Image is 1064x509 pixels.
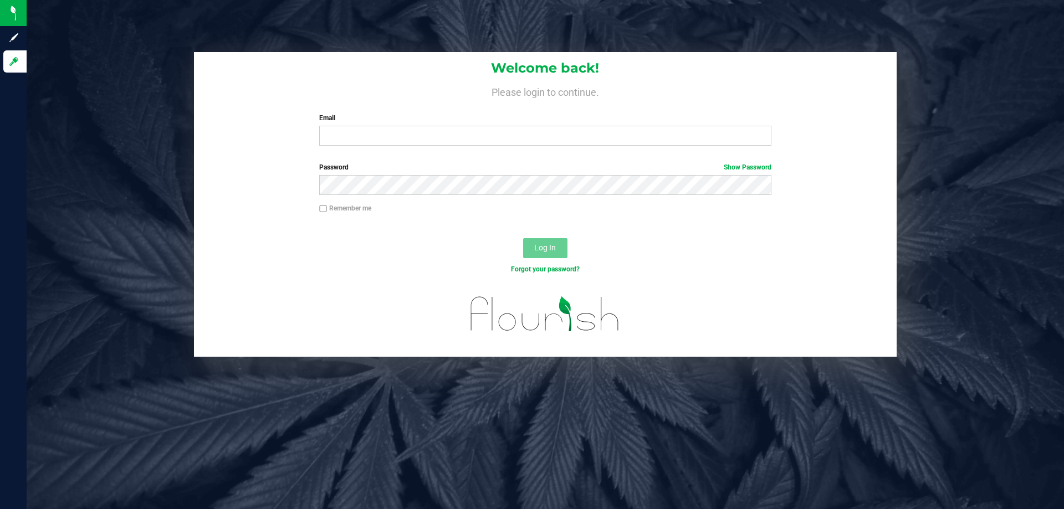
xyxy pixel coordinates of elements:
[194,61,897,75] h1: Welcome back!
[194,84,897,97] h4: Please login to continue.
[724,163,771,171] a: Show Password
[534,243,556,252] span: Log In
[319,203,371,213] label: Remember me
[8,32,19,43] inline-svg: Sign up
[319,163,349,171] span: Password
[319,205,327,213] input: Remember me
[319,113,771,123] label: Email
[523,238,567,258] button: Log In
[457,286,633,342] img: flourish_logo.svg
[8,56,19,67] inline-svg: Log in
[511,265,580,273] a: Forgot your password?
